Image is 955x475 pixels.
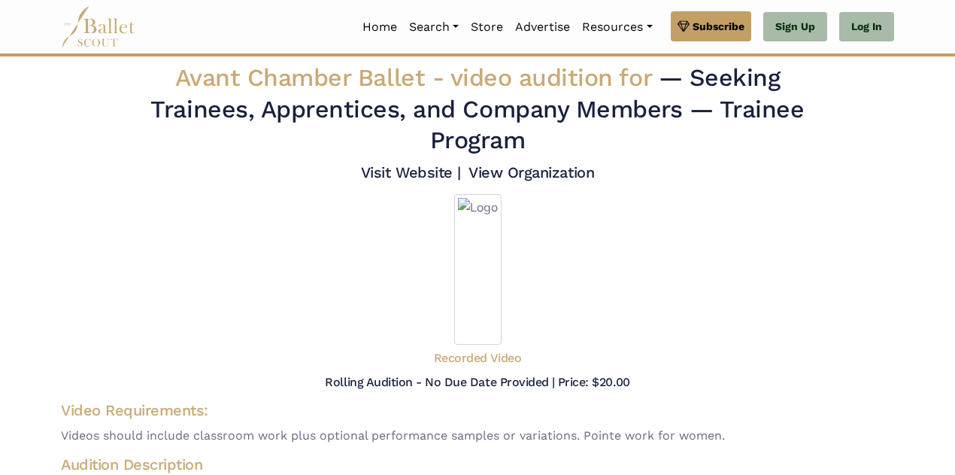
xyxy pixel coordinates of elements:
span: Avant Chamber Ballet - [175,63,659,92]
h5: Rolling Audition - No Due Date Provided | [325,375,554,389]
span: Videos should include classroom work plus optional performance samples or variations. Pointe work... [61,426,894,446]
span: — Seeking Trainees, Apprentices, and Company Members [150,63,780,123]
h4: Audition Description [61,455,894,474]
span: Video Requirements: [61,401,208,419]
img: gem.svg [678,18,690,35]
h5: Price: $20.00 [558,375,630,389]
a: Store [465,11,509,43]
a: Resources [576,11,658,43]
a: Sign Up [763,12,827,42]
a: Search [403,11,465,43]
span: video audition for [450,63,651,92]
a: Visit Website | [361,163,461,181]
a: Home [356,11,403,43]
span: Subscribe [693,18,744,35]
a: View Organization [468,163,594,181]
h5: Recorded Video [434,351,521,367]
a: Advertise [509,11,576,43]
a: Log In [839,12,894,42]
img: Logo [454,194,502,345]
a: Subscribe [671,11,751,41]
